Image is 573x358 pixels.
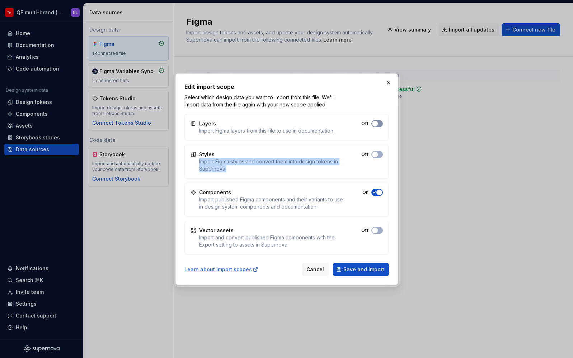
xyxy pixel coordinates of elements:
a: Learn about import scopes [184,266,258,273]
div: Import Figma styles and convert them into design tokens in Supernova. [199,158,343,172]
div: Vector assets [199,227,234,234]
p: Select which design data you want to import from this file. We'll import data from the file again... [184,94,340,108]
label: Off [361,121,368,127]
button: Save and import [333,263,389,276]
div: Import Figma layers from this file to use in documentation. [199,127,334,134]
label: Off [361,228,368,233]
div: Components [199,189,231,196]
span: Cancel [306,266,324,273]
button: Cancel [302,263,329,276]
div: Import and convert published Figma components with the Export setting to assets in Supernova. [199,234,343,248]
div: Layers [199,120,216,127]
h2: Edit import scope [184,82,389,91]
label: Off [361,152,368,157]
span: Save and import [343,266,384,273]
div: Import published Figma components and their variants to use in design system components and docum... [199,196,344,210]
div: Styles [199,151,215,158]
label: On [362,190,368,195]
